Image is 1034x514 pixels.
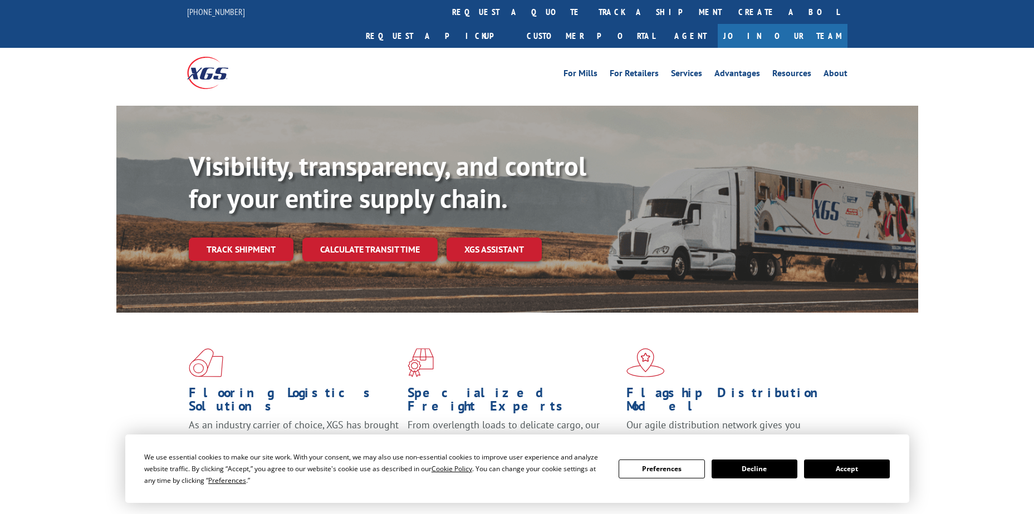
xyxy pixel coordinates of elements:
[189,418,399,458] span: As an industry carrier of choice, XGS has brought innovation and dedication to flooring logistics...
[187,6,245,17] a: [PHONE_NUMBER]
[663,24,718,48] a: Agent
[189,348,223,377] img: xgs-icon-total-supply-chain-intelligence-red
[447,238,542,261] a: XGS ASSISTANT
[125,434,909,503] div: Cookie Consent Prompt
[563,69,597,81] a: For Mills
[772,69,811,81] a: Resources
[718,24,847,48] a: Join Our Team
[714,69,760,81] a: Advantages
[610,69,659,81] a: For Retailers
[408,348,434,377] img: xgs-icon-focused-on-flooring-red
[619,459,704,478] button: Preferences
[302,238,438,261] a: Calculate transit time
[208,476,246,485] span: Preferences
[671,69,702,81] a: Services
[408,418,618,468] p: From overlength loads to delicate cargo, our experienced staff knows the best way to move your fr...
[518,24,663,48] a: Customer Portal
[432,464,472,473] span: Cookie Policy
[626,418,831,444] span: Our agile distribution network gives you nationwide inventory management on demand.
[189,386,399,418] h1: Flooring Logistics Solutions
[626,386,837,418] h1: Flagship Distribution Model
[144,451,605,486] div: We use essential cookies to make our site work. With your consent, we may also use non-essential ...
[824,69,847,81] a: About
[804,459,890,478] button: Accept
[626,348,665,377] img: xgs-icon-flagship-distribution-model-red
[408,386,618,418] h1: Specialized Freight Experts
[189,149,586,215] b: Visibility, transparency, and control for your entire supply chain.
[712,459,797,478] button: Decline
[189,238,293,261] a: Track shipment
[357,24,518,48] a: Request a pickup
